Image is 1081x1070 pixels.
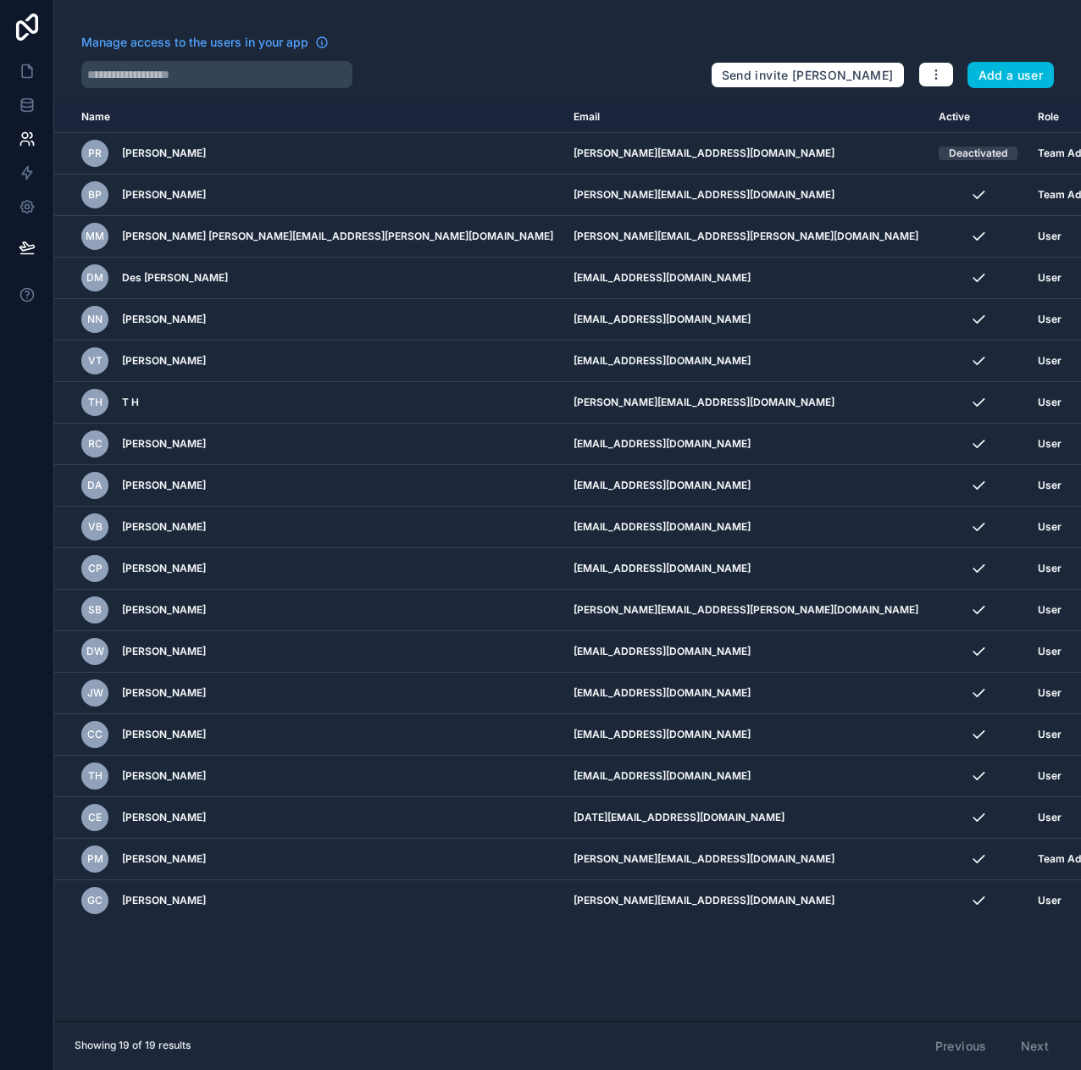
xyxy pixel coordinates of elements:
span: SB [88,603,102,617]
span: CE [88,811,102,824]
span: [PERSON_NAME] [122,894,206,907]
td: [PERSON_NAME][EMAIL_ADDRESS][PERSON_NAME][DOMAIN_NAME] [563,590,929,631]
td: [PERSON_NAME][EMAIL_ADDRESS][DOMAIN_NAME] [563,133,929,175]
span: GC [87,894,103,907]
span: User [1038,603,1062,617]
span: Mm [86,230,104,243]
span: VT [88,354,103,368]
span: T H [122,396,139,409]
span: TH [88,769,103,783]
span: [PERSON_NAME] [122,562,206,575]
td: [PERSON_NAME][EMAIL_ADDRESS][DOMAIN_NAME] [563,175,929,216]
td: [EMAIL_ADDRESS][DOMAIN_NAME] [563,465,929,507]
span: DM [86,271,103,285]
span: User [1038,894,1062,907]
span: User [1038,271,1062,285]
span: PM [87,852,103,866]
span: User [1038,230,1062,243]
th: Email [563,102,929,133]
span: [PERSON_NAME] [122,147,206,160]
td: [EMAIL_ADDRESS][DOMAIN_NAME] [563,631,929,673]
span: [PERSON_NAME] [122,769,206,783]
span: Manage access to the users in your app [81,34,308,51]
span: [PERSON_NAME] [122,437,206,451]
td: [EMAIL_ADDRESS][DOMAIN_NAME] [563,548,929,590]
td: [EMAIL_ADDRESS][DOMAIN_NAME] [563,299,929,341]
span: User [1038,728,1062,741]
span: [PERSON_NAME] [122,313,206,326]
td: [EMAIL_ADDRESS][DOMAIN_NAME] [563,424,929,465]
span: VB [88,520,103,534]
div: Deactivated [949,147,1007,160]
button: Add a user [967,62,1055,89]
td: [PERSON_NAME][EMAIL_ADDRESS][PERSON_NAME][DOMAIN_NAME] [563,216,929,258]
td: [EMAIL_ADDRESS][DOMAIN_NAME] [563,714,929,756]
td: [EMAIL_ADDRESS][DOMAIN_NAME] [563,258,929,299]
span: [PERSON_NAME] [122,686,206,700]
span: [PERSON_NAME] [122,852,206,866]
span: NN [87,313,103,326]
span: User [1038,645,1062,658]
td: [DATE][EMAIL_ADDRESS][DOMAIN_NAME] [563,797,929,839]
span: [PERSON_NAME] [122,354,206,368]
span: Des [PERSON_NAME] [122,271,228,285]
span: User [1038,396,1062,409]
span: [PERSON_NAME] [122,188,206,202]
span: BP [88,188,102,202]
span: JW [87,686,103,700]
span: User [1038,437,1062,451]
div: scrollable content [54,102,1081,1021]
span: User [1038,313,1062,326]
span: DW [86,645,104,658]
span: User [1038,479,1062,492]
span: [PERSON_NAME] [122,811,206,824]
span: [PERSON_NAME] [PERSON_NAME][EMAIL_ADDRESS][PERSON_NAME][DOMAIN_NAME] [122,230,553,243]
span: CC [87,728,103,741]
span: [PERSON_NAME] [122,645,206,658]
th: Active [929,102,1028,133]
span: CP [88,562,103,575]
td: [PERSON_NAME][EMAIL_ADDRESS][DOMAIN_NAME] [563,382,929,424]
span: TH [88,396,103,409]
td: [EMAIL_ADDRESS][DOMAIN_NAME] [563,673,929,714]
span: [PERSON_NAME] [122,479,206,492]
td: [EMAIL_ADDRESS][DOMAIN_NAME] [563,756,929,797]
span: [PERSON_NAME] [122,603,206,617]
span: PR [88,147,102,160]
td: [EMAIL_ADDRESS][DOMAIN_NAME] [563,507,929,548]
span: [PERSON_NAME] [122,520,206,534]
td: [EMAIL_ADDRESS][DOMAIN_NAME] [563,341,929,382]
span: Showing 19 of 19 results [75,1039,191,1052]
th: Name [54,102,563,133]
span: User [1038,562,1062,575]
a: Manage access to the users in your app [81,34,329,51]
span: User [1038,811,1062,824]
span: User [1038,354,1062,368]
td: [PERSON_NAME][EMAIL_ADDRESS][DOMAIN_NAME] [563,880,929,922]
td: [PERSON_NAME][EMAIL_ADDRESS][DOMAIN_NAME] [563,839,929,880]
span: User [1038,520,1062,534]
span: User [1038,686,1062,700]
button: Send invite [PERSON_NAME] [711,62,905,89]
span: User [1038,769,1062,783]
span: [PERSON_NAME] [122,728,206,741]
span: DA [87,479,103,492]
span: RC [88,437,103,451]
